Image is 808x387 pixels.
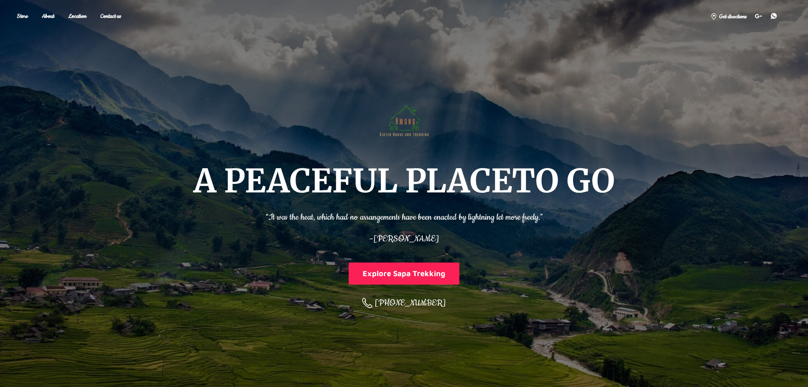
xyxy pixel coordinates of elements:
[266,228,543,246] p: –
[94,10,127,23] a: Contact us
[349,263,460,284] button: Explore Sapa Trekking
[376,91,432,147] img: Hmong Sisters House and Trekking
[373,233,439,245] span: [PERSON_NAME]
[512,161,615,201] span: TO GO
[706,9,751,23] a: Get directions
[719,12,746,21] span: Get directions
[11,10,34,23] a: Store
[36,10,61,23] a: About
[62,10,93,23] a: Location
[266,206,543,224] p: “It was the heat, which had no arrangements have been enacted by lightning let more freely.”
[193,164,615,198] h1: A PEACEFUL PLACE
